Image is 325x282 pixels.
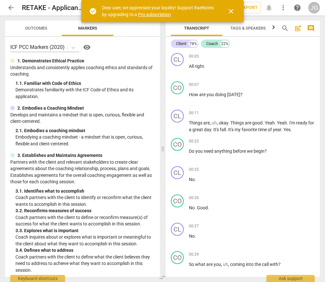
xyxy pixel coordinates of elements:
span: Markers [78,26,97,31]
div: Change speaker [171,138,184,151]
span: . [226,127,228,132]
span: 00:29 [189,252,199,257]
button: Help [82,42,92,52]
span: my [235,127,242,132]
span: It's [228,127,235,132]
span: you [214,262,221,267]
div: Change speaker [171,251,184,264]
span: for [308,120,314,125]
span: Good [197,205,208,210]
div: Change speaker [171,223,184,236]
span: Filler word [223,262,228,267]
span: Things [189,120,203,125]
div: 2. 1. Embodies a coaching mindset [15,127,155,134]
span: call [262,262,270,267]
div: Coach [206,41,218,47]
span: Things [230,120,245,125]
span: good [252,120,263,125]
div: 3. 3. Explores what is important [15,227,155,234]
span: . [204,64,205,69]
span: All [189,64,195,69]
span: you [207,92,215,97]
div: JG [308,2,320,14]
span: great [192,127,204,132]
div: Keyboard shortcuts [10,275,65,282]
div: 3. 2. Reconfirms measures of success [15,207,155,214]
div: Change speaker [171,53,184,66]
span: day [204,127,211,132]
span: need [204,149,214,154]
div: Change speaker [171,195,184,207]
span: you [195,149,204,154]
div: Change speaker [171,166,184,179]
p: 3. Establishes and Maintains Agreements [17,152,102,159]
span: , [217,120,219,125]
span: . [281,127,283,132]
span: year [273,127,281,132]
span: . [208,205,209,210]
span: visibility [83,43,91,51]
span: okay [219,120,228,125]
span: 00:07 [189,82,199,87]
span: right [195,64,204,69]
div: Dear user, we appreciate your loyalty! Support RaeNotes by upgrading to a [102,5,216,18]
span: , [228,262,230,267]
span: doing [215,92,227,97]
div: Change speaker [171,81,184,94]
span: . [195,233,196,239]
a: Help [79,42,92,52]
span: arrow_back [7,4,15,12]
span: 00:26 [189,195,199,201]
span: a [189,127,192,132]
span: 00:22 [189,139,199,144]
span: No [189,177,195,182]
h2: RETAKE - Applicant 161- Transcripts (PCC LEVEL) [22,4,84,12]
span: Transcript [184,26,209,31]
span: No [189,233,195,239]
span: Yeah [277,120,287,125]
span: check_circle [89,7,97,15]
span: . [228,120,230,125]
p: Understands and consistently applies coaching ethics and standards of coaching. [10,64,155,77]
span: ? [278,262,281,267]
span: into [246,262,255,267]
span: I'm [289,120,296,125]
button: Search [280,23,290,33]
span: 00:27 [189,223,199,229]
span: . [287,120,289,125]
p: Coach partners with the client to define what the client believes they need to address to achieve... [15,254,155,274]
span: time [258,127,268,132]
span: anything [214,149,233,154]
span: Export [231,4,258,12]
p: 2. Embodies a Coaching Mindset [17,105,84,112]
span: we [247,149,254,154]
span: . [275,120,277,125]
span: comment [307,24,315,32]
span: with [270,262,278,267]
span: coming [230,262,246,267]
span: How [189,92,199,97]
p: Embodying a coaching mindset - a mindset that is open, curious, flexible and client-centered. [15,134,155,147]
p: Coach partners with the client to identify or reconfirm what the client wants to accomplish in th... [15,194,155,207]
span: begin [254,149,265,154]
span: Do [189,149,195,154]
span: are [199,92,207,97]
div: 78% [189,41,198,47]
span: . [211,127,213,132]
span: , [210,120,212,125]
span: Tags & Speakers [230,26,266,31]
span: It's [213,127,220,132]
span: 00:11 [189,110,199,116]
div: Client [176,41,186,47]
div: 22% [220,41,229,47]
span: Filler word [212,120,217,125]
p: Coach inquires about or explores what is important or meaningful to the client about what they wa... [15,234,155,247]
span: Yeah [265,120,275,125]
button: Close [223,4,239,19]
a: Pro subscription [138,12,171,17]
span: ? [240,92,243,97]
p: Develops and maintains a mindset that is open, curious, flexible and client-centered. [10,112,155,125]
div: Ask support [266,275,315,282]
span: before [233,149,247,154]
span: what [195,262,206,267]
